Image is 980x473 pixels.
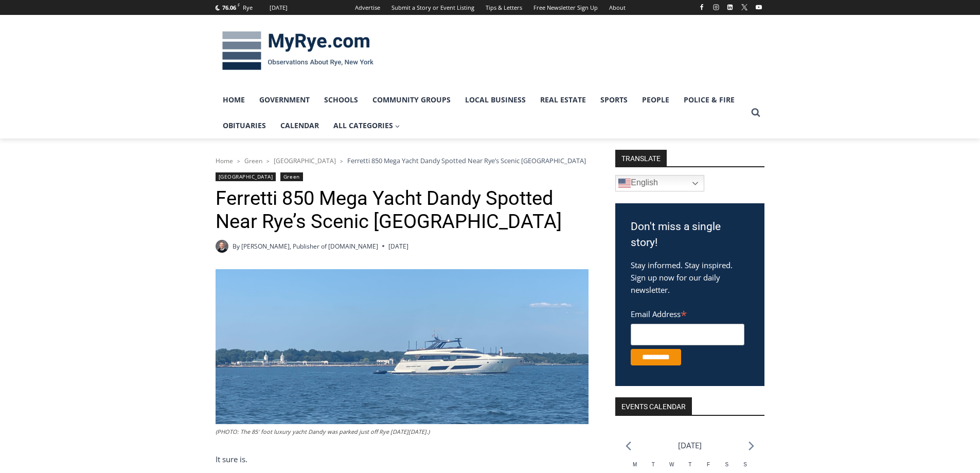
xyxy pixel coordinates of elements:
[707,462,710,467] span: F
[626,441,631,451] a: Previous month
[725,462,728,467] span: S
[274,156,336,165] a: [GEOGRAPHIC_DATA]
[280,172,303,181] a: Green
[252,87,317,113] a: Government
[244,156,262,165] a: Green
[216,454,247,464] span: It sure is.
[631,219,749,251] h3: Don't miss a single story!
[273,113,326,138] a: Calendar
[635,87,676,113] a: People
[233,241,240,251] span: By
[216,87,746,139] nav: Primary Navigation
[317,87,365,113] a: Schools
[216,156,233,165] a: Home
[688,462,691,467] span: T
[216,427,589,436] figcaption: (PHOTO: The 85′ foot luxury yacht Dandy was parked just off Rye [DATE][DATE].)
[216,269,589,425] img: (PHOTO: The 85' foot luxury yacht Dandy was parked just off Rye on Friday, August 8, 2025.)
[365,87,458,113] a: Community Groups
[533,87,593,113] a: Real Estate
[710,1,722,13] a: Instagram
[652,462,655,467] span: T
[340,157,343,165] span: >
[347,156,586,165] span: Ferretti 850 Mega Yacht Dandy Spotted Near Rye’s Scenic [GEOGRAPHIC_DATA]
[678,439,702,452] li: [DATE]
[749,441,754,451] a: Next month
[241,242,378,251] a: [PERSON_NAME], Publisher of [DOMAIN_NAME]
[738,1,751,13] a: X
[216,240,228,253] a: Author image
[388,241,408,251] time: [DATE]
[243,3,253,12] div: Rye
[669,462,674,467] span: W
[593,87,635,113] a: Sports
[615,397,692,415] h2: Events Calendar
[458,87,533,113] a: Local Business
[222,4,236,11] span: 76.06
[326,113,407,138] a: All Categories
[216,187,589,234] h1: Ferretti 850 Mega Yacht Dandy Spotted Near Rye’s Scenic [GEOGRAPHIC_DATA]
[216,24,380,78] img: MyRye.com
[270,3,288,12] div: [DATE]
[743,462,747,467] span: S
[615,150,667,166] strong: TRANSLATE
[676,87,742,113] a: Police & Fire
[618,177,631,189] img: en
[724,1,736,13] a: Linkedin
[333,120,400,131] span: All Categories
[753,1,765,13] a: YouTube
[237,157,240,165] span: >
[615,175,704,191] a: English
[216,113,273,138] a: Obituaries
[216,87,252,113] a: Home
[216,155,589,166] nav: Breadcrumbs
[696,1,708,13] a: Facebook
[633,462,637,467] span: M
[631,259,749,296] p: Stay informed. Stay inspired. Sign up now for our daily newsletter.
[238,2,240,8] span: F
[216,172,276,181] a: [GEOGRAPHIC_DATA]
[746,103,765,122] button: View Search Form
[631,304,744,322] label: Email Address
[266,157,270,165] span: >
